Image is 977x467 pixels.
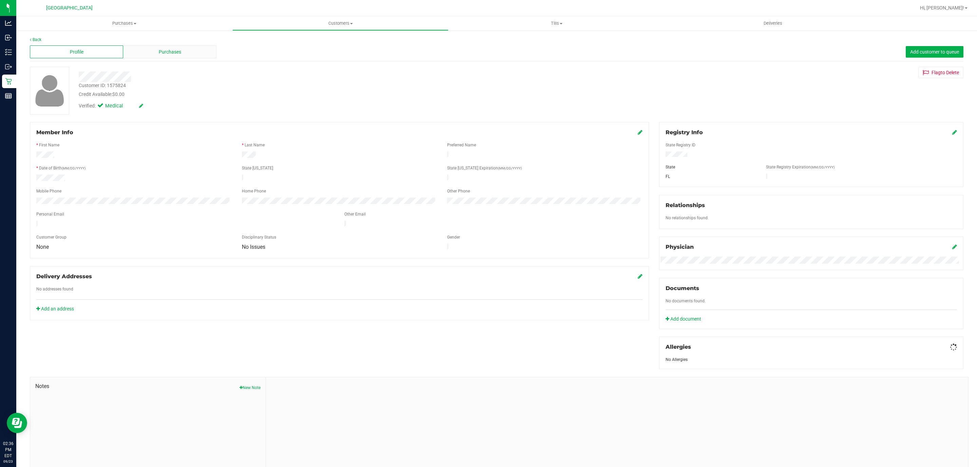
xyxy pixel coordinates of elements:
[666,215,709,221] label: No relationships found.
[666,316,705,323] a: Add document
[5,34,12,41] inline-svg: Inbound
[36,306,74,311] a: Add an address
[910,49,959,55] span: Add customer to queue
[5,93,12,99] inline-svg: Reports
[660,174,761,180] div: FL
[7,413,27,433] iframe: Resource center
[79,91,540,98] div: Credit Available:
[448,16,665,31] a: Tills
[447,165,522,171] label: State [US_STATE] Expiration
[447,234,460,240] label: Gender
[660,164,761,170] div: State
[447,142,476,148] label: Preferred Name
[242,244,265,250] span: No Issues
[766,164,835,170] label: State Registry Expiration
[30,37,41,42] a: Back
[36,286,73,292] label: No addresses found
[159,48,181,56] span: Purchases
[79,102,143,110] div: Verified:
[665,16,881,31] a: Deliveries
[232,16,448,31] a: Customers
[666,285,699,291] span: Documents
[5,78,12,85] inline-svg: Retail
[46,5,93,11] span: [GEOGRAPHIC_DATA]
[242,165,273,171] label: State [US_STATE]
[16,16,232,31] a: Purchases
[5,49,12,56] inline-svg: Inventory
[35,382,261,390] span: Notes
[39,165,85,171] label: Date of Birth
[666,129,703,136] span: Registry Info
[242,234,276,240] label: Disciplinary Status
[242,188,266,194] label: Home Phone
[906,46,963,58] button: Add customer to queue
[811,165,835,169] span: (MM/DD/YYYY)
[5,63,12,70] inline-svg: Outbound
[918,67,963,78] button: Flagto Delete
[240,385,261,391] button: New Note
[62,166,85,170] span: (MM/DD/YYYY)
[666,202,705,208] span: Relationships
[666,344,691,350] span: Allergies
[666,244,694,250] span: Physician
[36,273,92,280] span: Delivery Addresses
[36,129,73,136] span: Member Info
[5,20,12,26] inline-svg: Analytics
[666,299,706,303] span: No documents found.
[449,20,664,26] span: Tills
[105,102,132,110] span: Medical
[70,48,83,56] span: Profile
[3,441,13,459] p: 02:36 PM EDT
[16,20,232,26] span: Purchases
[112,92,124,97] span: $0.00
[233,20,448,26] span: Customers
[3,459,13,464] p: 09/23
[79,82,126,89] div: Customer ID: 1575824
[245,142,265,148] label: Last Name
[36,211,64,217] label: Personal Email
[344,211,366,217] label: Other Email
[39,142,59,148] label: First Name
[666,357,957,363] div: No Allergies
[36,244,49,250] span: None
[754,20,791,26] span: Deliveries
[36,188,61,194] label: Mobile Phone
[920,5,964,11] span: Hi, [PERSON_NAME]!
[666,142,695,148] label: State Registry ID
[32,73,68,108] img: user-icon.png
[36,234,66,240] label: Customer Group
[498,166,522,170] span: (MM/DD/YYYY)
[447,188,470,194] label: Other Phone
